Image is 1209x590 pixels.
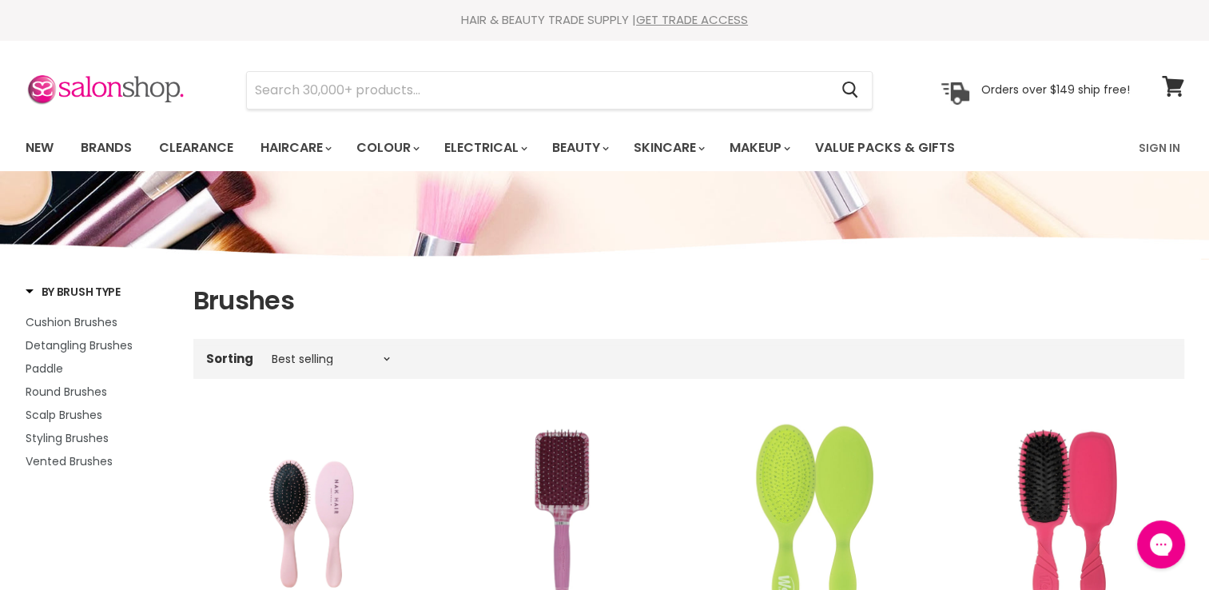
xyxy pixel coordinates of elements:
a: Scalp Brushes [26,406,173,424]
span: Styling Brushes [26,430,109,446]
a: Haircare [249,131,341,165]
a: Beauty [540,131,618,165]
a: Sign In [1129,131,1190,165]
a: Makeup [718,131,800,165]
a: Cushion Brushes [26,313,173,331]
a: Round Brushes [26,383,173,401]
span: Detangling Brushes [26,337,133,353]
a: GET TRADE ACCESS [636,11,748,28]
ul: Main menu [14,125,1048,171]
span: Round Brushes [26,384,107,400]
span: Cushion Brushes [26,314,117,330]
div: HAIR & BEAUTY TRADE SUPPLY | [6,12,1204,28]
input: Search [247,72,829,109]
a: Paddle [26,360,173,377]
nav: Main [6,125,1204,171]
p: Orders over $149 ship free! [981,82,1130,97]
a: Detangling Brushes [26,337,173,354]
a: Skincare [622,131,714,165]
a: Clearance [147,131,245,165]
form: Product [246,71,873,110]
a: Brands [69,131,144,165]
span: Paddle [26,361,63,377]
a: Colour [344,131,429,165]
a: Vented Brushes [26,452,173,470]
span: Vented Brushes [26,453,113,469]
h1: Brushes [193,284,1184,317]
a: Electrical [432,131,537,165]
h3: By Brush Type [26,284,121,300]
a: Styling Brushes [26,429,173,447]
a: Value Packs & Gifts [803,131,967,165]
a: New [14,131,66,165]
button: Search [829,72,872,109]
span: Scalp Brushes [26,407,102,423]
label: Sorting [206,352,253,365]
iframe: Gorgias live chat messenger [1129,515,1193,574]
